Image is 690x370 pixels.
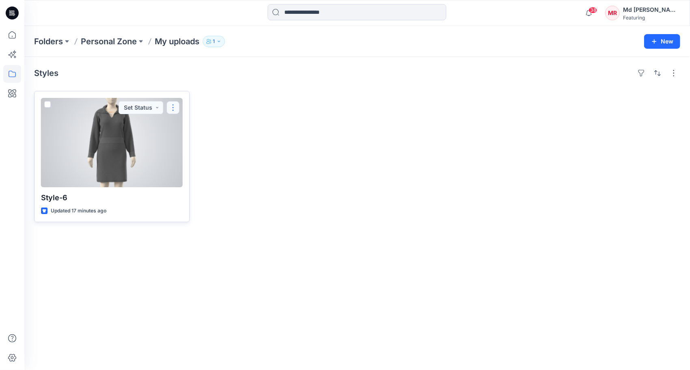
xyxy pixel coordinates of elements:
[623,15,680,21] div: Featuring
[588,7,597,13] span: 38
[81,36,137,47] a: Personal Zone
[51,207,106,215] p: Updated 17 minutes ago
[213,37,215,46] p: 1
[34,36,63,47] a: Folders
[203,36,225,47] button: 1
[41,98,183,187] a: Style-6
[41,192,183,203] p: Style-6
[623,5,680,15] div: Md [PERSON_NAME][DEMOGRAPHIC_DATA]
[644,34,680,49] button: New
[605,6,620,20] div: MR
[155,36,199,47] p: My uploads
[34,68,58,78] h4: Styles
